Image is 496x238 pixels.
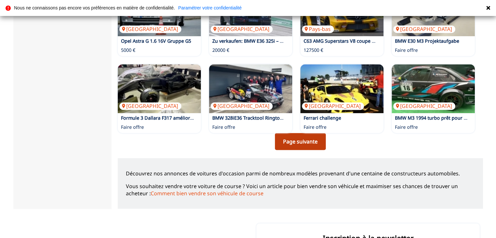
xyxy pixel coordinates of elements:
p: 127500 € [304,47,323,53]
p: Faire offre [395,124,418,130]
a: Ferrari challenge [304,115,341,121]
a: C63 AMG Superstars V8 coupe 1 von 1 [304,38,388,44]
img: BMW 328iE36 Tracktool Ringtool Voiture de course DMSB Wagenpass [209,64,292,113]
p: Découvrez nos annonces de voitures d'occasion parmi de nombreux modèles provenant d'une centaine ... [126,170,475,177]
a: Paramétrer votre confidentialité [178,6,242,10]
a: Ferrari challenge[GEOGRAPHIC_DATA] [300,64,383,113]
p: [GEOGRAPHIC_DATA] [393,25,455,33]
p: Faire offre [212,124,235,130]
p: 5000 € [121,47,135,53]
p: [GEOGRAPHIC_DATA] [119,25,181,33]
p: Faire offre [121,124,144,130]
p: Faire offre [304,124,326,130]
p: 20000 € [212,47,229,53]
a: Formule 3 Dallara F317 améliorée en F319 VW Spiess[GEOGRAPHIC_DATA] [118,64,201,113]
a: Comment bien vendre son véhicule de course [151,190,263,197]
img: BMW M3 1994 turbo prêt pour les courses, trackday [392,64,475,113]
a: BMW 328iE36 Tracktool Ringtool Voiture de course DMSB Wagenpass[GEOGRAPHIC_DATA] [209,64,292,113]
a: Page suivante [275,133,326,150]
a: BMW 328iE36 Tracktool Ringtool Voiture de course DMSB Wagenpass [212,115,366,121]
p: [GEOGRAPHIC_DATA] [302,102,364,110]
a: Opel Astra G 1.6 16V Gruppe G5 [121,38,191,44]
p: [GEOGRAPHIC_DATA] [119,102,181,110]
p: Faire offre [395,47,418,53]
p: Pays-bas [302,25,334,33]
p: [GEOGRAPHIC_DATA] [211,102,273,110]
a: Zu verkaufen: BMW E36 325i – Rennfahrzeug [212,38,311,44]
a: BMW E30 M3 Projektaufgabe [395,38,459,44]
a: Formule 3 Dallara F317 améliorée en F319 VW Spiess [121,115,237,121]
p: Vous souhaitez vendre votre voiture de course ? Voici un article pour bien vendre son véhicule et... [126,183,475,197]
p: [GEOGRAPHIC_DATA] [393,102,455,110]
a: BMW M3 1994 turbo prêt pour les courses, trackday[GEOGRAPHIC_DATA] [392,64,475,113]
img: Ferrari challenge [300,64,383,113]
img: Formule 3 Dallara F317 améliorée en F319 VW Spiess [118,64,201,113]
p: Nous ne connaissons pas encore vos préférences en matière de confidentialité. [14,6,175,10]
p: [GEOGRAPHIC_DATA] [211,25,273,33]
